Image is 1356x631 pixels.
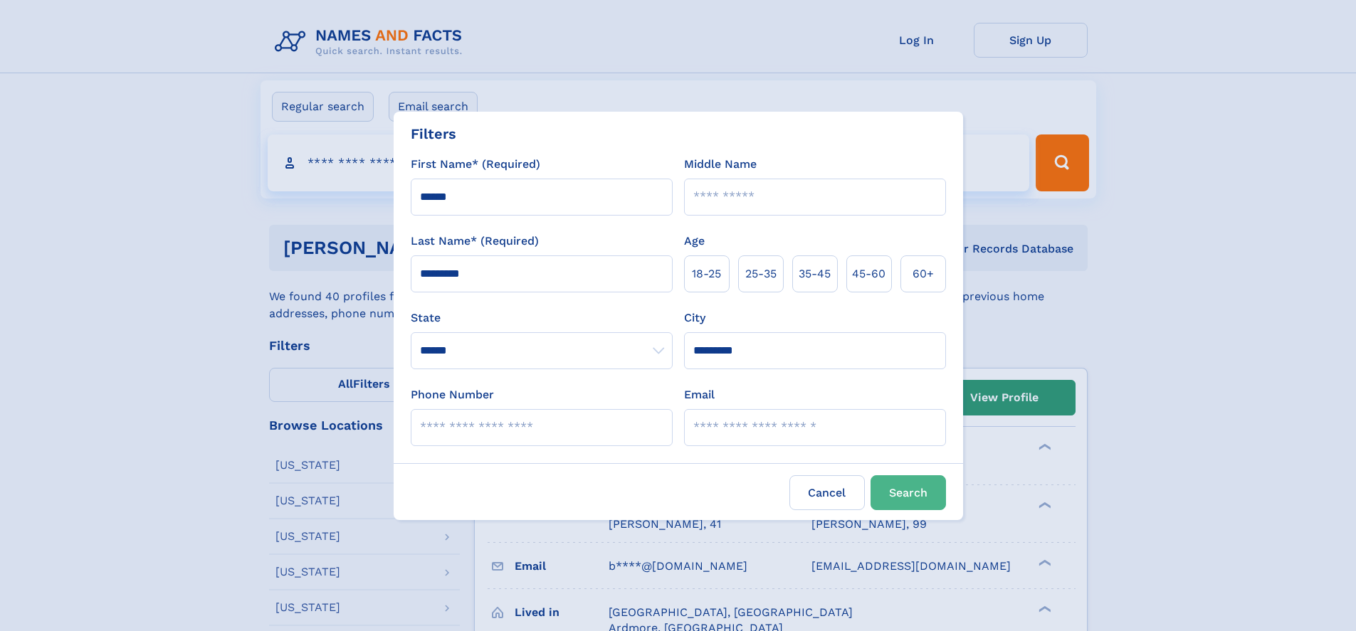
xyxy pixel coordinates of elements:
button: Search [871,475,946,510]
label: Phone Number [411,386,494,403]
label: City [684,309,705,327]
label: Middle Name [684,156,757,173]
span: 18‑25 [692,265,721,282]
span: 35‑45 [799,265,831,282]
label: Age [684,233,705,250]
span: 60+ [913,265,934,282]
label: Cancel [789,475,865,510]
span: 45‑60 [852,265,885,282]
span: 25‑35 [745,265,777,282]
label: Email [684,386,715,403]
label: First Name* (Required) [411,156,540,173]
label: Last Name* (Required) [411,233,539,250]
label: State [411,309,673,327]
div: Filters [411,123,456,144]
